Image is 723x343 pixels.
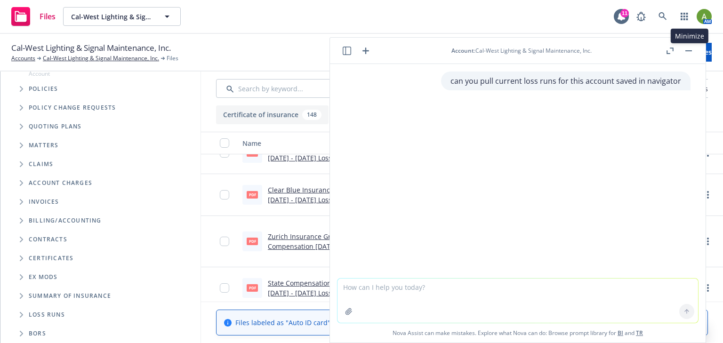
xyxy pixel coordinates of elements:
[220,283,229,293] input: Toggle Row Selected
[235,318,433,327] span: Files labeled as "Auto ID card" are hidden.
[702,236,714,247] a: more
[618,329,623,337] a: BI
[29,199,59,205] span: Invoices
[451,47,474,55] span: Account
[216,105,329,124] button: Certificate of insurance
[167,54,178,63] span: Files
[29,161,53,167] span: Claims
[71,12,153,22] span: Cal-West Lighting & Signal Maintenance, Inc.
[247,238,258,245] span: pdf
[334,323,702,343] span: Nova Assist can make mistakes. Explore what Nova can do: Browse prompt library for and
[702,282,714,294] a: more
[620,9,629,17] div: 11
[29,218,102,223] span: Billing/Accounting
[29,86,58,92] span: Policies
[451,47,592,55] div: : Cal-West Lighting & Signal Maintenance, Inc.
[29,331,46,336] span: BORs
[0,58,201,211] div: Tree Example
[29,180,92,186] span: Account charges
[40,13,56,20] span: Files
[268,232,398,261] a: Zurich Insurance Group Ltd Workers Compensation [DATE]-[DATE] Loss Runs - Valued [DATE].pdf
[29,274,57,280] span: Ex Mods
[43,54,159,63] a: Cal-West Lighting & Signal Maintenance, Inc.
[8,3,59,30] a: Files
[29,124,82,129] span: Quoting plans
[29,237,67,242] span: Contracts
[29,143,58,148] span: Matters
[220,190,229,199] input: Toggle Row Selected
[29,70,170,78] span: Account
[220,237,229,246] input: Toggle Row Selected
[239,132,405,154] button: Name
[220,138,229,148] input: Select all
[29,105,116,111] span: Policy change requests
[242,138,391,148] div: Name
[216,79,355,98] input: Search by keyword...
[450,75,681,87] p: can you pull current loss runs for this account saved in navigator
[697,9,712,24] img: photo
[632,7,651,26] a: Report a Bug
[268,185,382,214] a: Clear Blue Insurance Company Auto [DATE] - [DATE] Loss Runs - Valued [DATE].pdf
[247,284,258,291] span: pdf
[636,329,643,337] a: TR
[29,293,111,299] span: Summary of insurance
[11,42,171,54] span: Cal-West Lighting & Signal Maintenance, Inc.
[302,110,321,120] div: 148
[653,7,672,26] a: Search
[11,54,35,63] a: Accounts
[0,211,201,343] div: Folder Tree Example
[29,312,65,318] span: Loss Runs
[675,7,694,26] a: Switch app
[29,255,73,261] span: Certificates
[63,7,181,26] button: Cal-West Lighting & Signal Maintenance, Inc.
[247,191,258,198] span: pdf
[268,279,395,307] a: State Compensation Insurance Fund WC [DATE] - [DATE] Loss Runs - Valued [DATE].pdf
[702,189,714,200] a: more
[671,29,708,43] div: Minimize
[268,144,401,172] a: Clear Blue Insurance Company UMB XS [DATE] - [DATE] Loss Runs - Valued [DATE] (1).pdf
